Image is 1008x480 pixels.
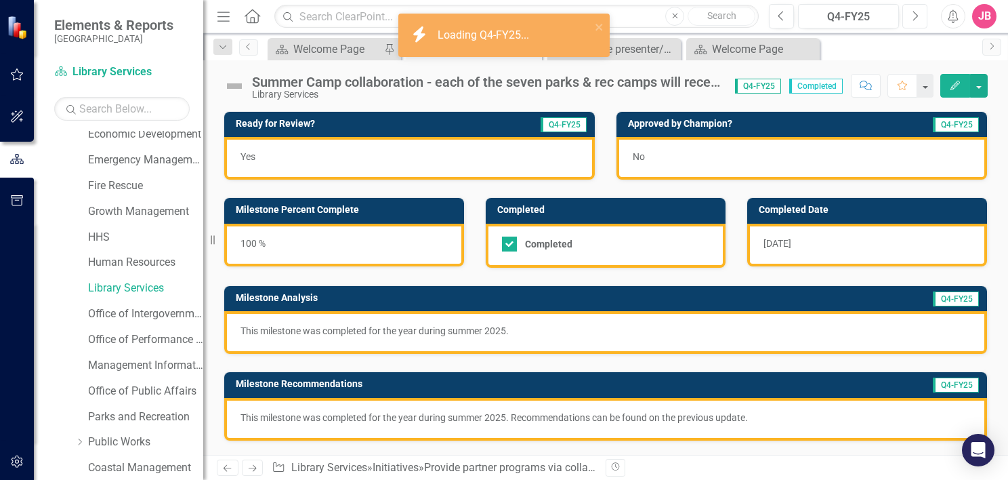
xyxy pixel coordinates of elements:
img: Not Defined [224,75,245,97]
a: Management Information Systems [88,358,203,374]
p: This milestone was completed for the year during summer 2025. Recommendations can be found on the... [240,411,971,424]
a: Welcome Page [271,41,381,58]
img: ClearPoint Strategy [7,16,30,39]
p: This milestone was completed for the year during summer 2025. [240,324,971,338]
div: Compile presenter/community partners spreadsheet to share between libraries and parks departments. [573,41,677,58]
a: Fire Rescue [88,178,203,194]
div: Q4-FY25 [803,9,894,25]
a: Initiatives [373,461,419,474]
div: Library Services [252,89,721,100]
a: Library Services [291,461,367,474]
span: [DATE] [763,238,791,249]
div: Welcome Page [293,41,381,58]
a: Provide partner programs via collaboration between Library and Parks & Recreation [424,461,820,474]
a: Library Services [54,64,190,80]
a: Economic Development [88,127,203,142]
span: Q4-FY25 [933,117,979,132]
button: Q4-FY25 [798,4,899,28]
h3: Milestone Percent Complete [236,205,457,215]
input: Search ClearPoint... [274,5,759,28]
a: Public Works [88,435,203,450]
h3: Milestone Recommendations [236,379,778,389]
button: JB [972,4,996,28]
span: Q4-FY25 [541,117,587,132]
h3: Completed Date [759,205,980,215]
h3: Approved by Champion? [628,119,870,129]
div: Open Intercom Messenger [962,434,994,466]
a: Coastal Management [88,460,203,476]
span: Q4-FY25 [933,292,979,306]
span: No [633,151,645,162]
a: Office of Intergovernmental Affairs [88,306,203,322]
a: Parks and Recreation [88,409,203,425]
h3: Ready for Review? [236,119,456,129]
div: Loading Q4-FY25... [438,28,532,43]
a: Office of Performance & Transparency [88,332,203,348]
span: Completed [789,79,843,94]
div: Summer Camp collaboration - each of the seven parks & rec camps will receive one library visit fr... [252,75,721,89]
button: Search [688,7,755,26]
h3: Completed [497,205,719,215]
input: Search Below... [54,97,190,121]
a: Library Services [88,281,203,296]
button: close [595,19,604,35]
span: Search [707,10,736,21]
small: [GEOGRAPHIC_DATA] [54,33,173,44]
a: Office of Public Affairs [88,384,203,399]
div: Welcome Page [712,41,816,58]
span: Yes [240,151,255,162]
a: HHS [88,230,203,245]
a: Human Resources [88,255,203,271]
a: Emergency Management [88,153,203,168]
a: Welcome Page [690,41,816,58]
a: Growth Management [88,204,203,220]
div: » » » [272,460,595,476]
div: 100 % [224,224,464,266]
a: Compile presenter/community partners spreadsheet to share between libraries and parks departments. [551,41,677,58]
span: Q4-FY25 [933,378,979,393]
span: Elements & Reports [54,17,173,33]
h3: Milestone Analysis [236,293,707,303]
span: Q4-FY25 [735,79,781,94]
